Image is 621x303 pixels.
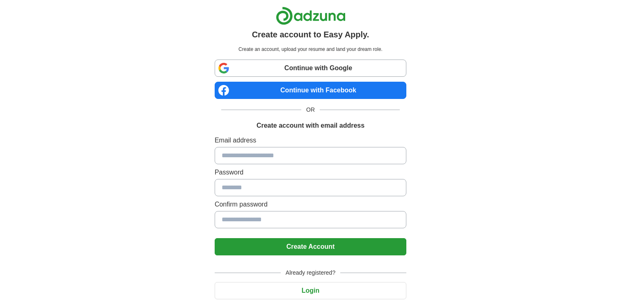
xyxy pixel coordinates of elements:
[215,168,406,177] label: Password
[215,200,406,209] label: Confirm password
[281,269,340,277] span: Already registered?
[215,60,406,77] a: Continue with Google
[252,28,369,41] h1: Create account to Easy Apply.
[216,46,405,53] p: Create an account, upload your resume and land your dream role.
[301,106,320,114] span: OR
[215,82,406,99] a: Continue with Facebook
[215,238,406,255] button: Create Account
[215,135,406,145] label: Email address
[215,287,406,294] a: Login
[276,7,346,25] img: Adzuna logo
[257,121,364,131] h1: Create account with email address
[215,282,406,299] button: Login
